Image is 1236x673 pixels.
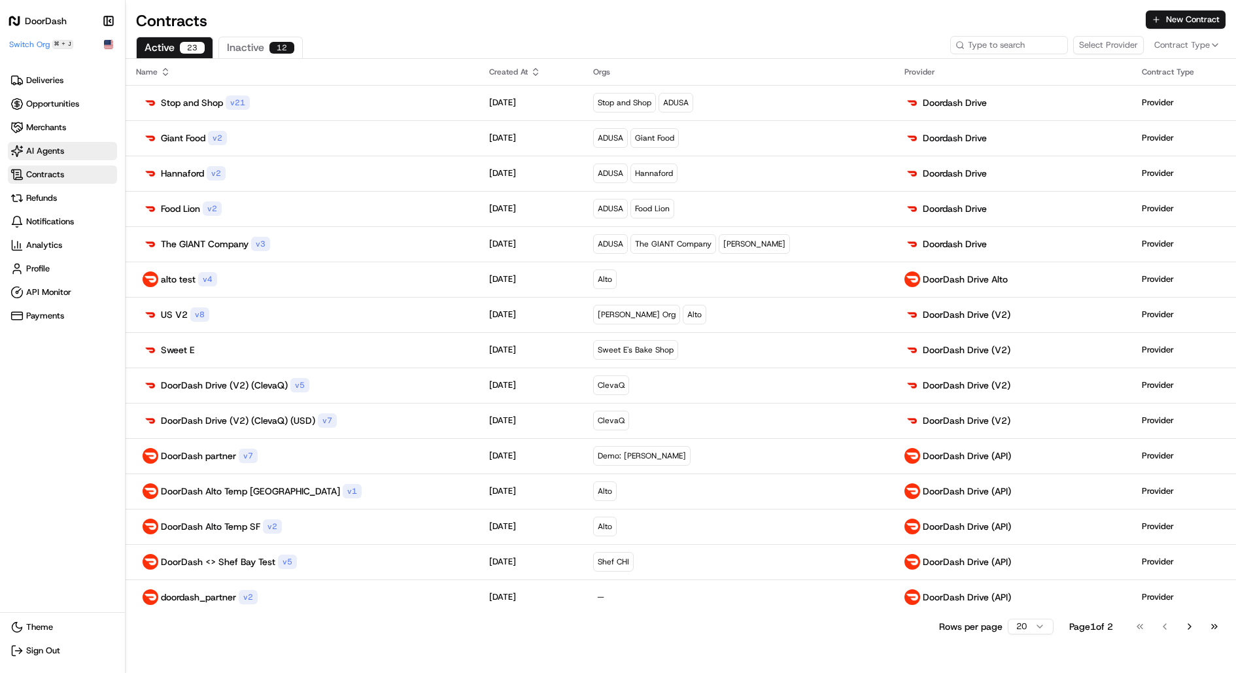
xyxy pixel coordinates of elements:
[923,202,987,215] p: Doordash Drive
[26,621,53,633] span: Theme
[489,591,516,603] p: [DATE]
[597,591,884,603] p: —
[1142,238,1174,250] p: Provider
[683,305,706,324] div: Alto
[278,555,297,569] div: v 5
[136,10,1146,31] h1: Contracts
[950,36,1068,54] input: Type to search
[208,131,227,145] div: v 2
[489,273,516,285] p: [DATE]
[593,67,884,77] div: Orgs
[489,521,516,532] p: [DATE]
[143,377,158,393] img: doordash_logo_v2.png
[904,236,920,252] img: doordash_logo_v2.png
[143,271,158,287] img: doordash_logo_red.png
[904,413,920,428] img: doordash_logo_v2.png
[923,520,1011,533] p: DoorDash Drive (API)
[8,142,117,160] a: AI Agents
[904,271,920,287] img: doordash_logo_red.png
[26,645,60,657] span: Sign Out
[143,413,158,428] img: doordash_logo_v2.png
[923,343,1010,356] p: DoorDash Drive (V2)
[489,309,516,320] p: [DATE]
[1073,36,1144,54] button: Select Provider
[190,307,209,322] div: v 8
[143,165,158,181] img: doordash_logo_v2.png
[904,483,920,499] img: doordash_logo_red.png
[593,517,617,536] div: Alto
[904,67,1120,77] div: Provider
[489,238,516,250] p: [DATE]
[26,145,64,157] span: AI Agents
[1142,591,1174,603] p: Provider
[593,481,617,501] div: Alto
[143,483,158,499] img: doordash_logo_red.png
[1069,620,1113,633] div: Page 1 of 2
[1154,39,1210,51] span: Contract Type
[489,450,516,462] p: [DATE]
[143,554,158,570] img: doordash_logo_red.png
[489,97,516,109] p: [DATE]
[923,414,1010,427] p: DoorDash Drive (V2)
[904,377,920,393] img: doordash_logo_v2.png
[1142,273,1174,285] p: Provider
[923,96,987,109] p: Doordash Drive
[318,413,337,428] div: v 7
[143,236,158,252] img: doordash_logo_v2.png
[8,14,99,27] a: DoorDash
[251,237,270,251] div: v 3
[8,618,117,636] button: Theme
[161,591,236,604] p: doordash_partner
[161,167,204,180] p: Hannaford
[26,263,50,275] span: Profile
[1142,415,1174,426] p: Provider
[904,307,920,322] img: doordash_logo_v2.png
[1142,521,1174,532] p: Provider
[630,234,716,254] div: The GIANT Company
[489,167,516,179] p: [DATE]
[25,14,67,27] h1: DoorDash
[8,260,117,278] a: Profile
[26,75,63,86] span: Deliveries
[719,234,790,254] div: [PERSON_NAME]
[161,96,223,109] p: Stop and Shop
[904,519,920,534] img: doordash_logo_red.png
[593,340,678,360] div: Sweet E's Bake Shop
[1142,167,1174,179] p: Provider
[161,237,249,250] p: The GIANT Company
[1142,203,1174,215] p: Provider
[8,165,117,184] a: Contracts
[143,130,158,146] img: doordash_logo_v2.png
[1142,379,1174,391] p: Provider
[489,556,516,568] p: [DATE]
[26,169,64,181] span: Contracts
[593,411,629,430] div: ClevaQ
[593,234,628,254] div: ADUSA
[136,37,213,58] button: Active
[593,552,634,572] div: Shef CHI
[8,189,117,207] a: Refunds
[923,485,1011,498] p: DoorDash Drive (API)
[9,39,73,50] button: Switch Org⌘+J
[161,379,288,392] p: DoorDash Drive (V2) (ClevaQ)
[26,239,62,251] span: Analytics
[593,164,628,183] div: ADUSA
[593,128,628,148] div: ADUSA
[489,203,516,215] p: [DATE]
[8,642,117,660] button: Sign Out
[8,236,117,254] a: Analytics
[593,375,629,395] div: ClevaQ
[8,118,117,137] a: Merchants
[923,591,1011,604] p: DoorDash Drive (API)
[26,192,57,204] span: Refunds
[143,342,158,358] img: doordash_logo_v2.png
[630,199,674,218] div: Food Lion
[489,344,516,356] p: [DATE]
[26,310,64,322] span: Payments
[923,131,987,145] p: Doordash Drive
[263,519,282,534] div: v 2
[143,589,158,605] img: doordash_logo_red.png
[1146,10,1226,31] a: New Contract
[161,343,195,356] p: Sweet E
